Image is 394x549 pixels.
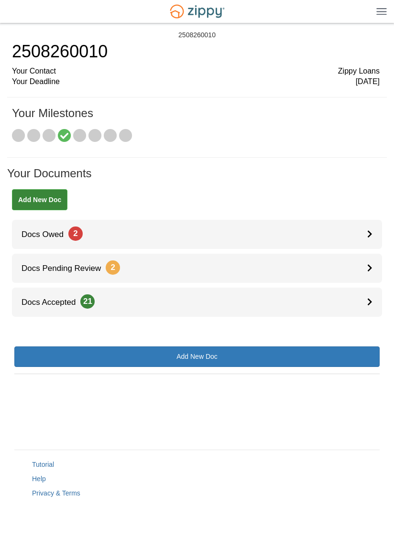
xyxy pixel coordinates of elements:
[376,8,387,15] img: Mobile Dropdown Menu
[356,76,380,87] span: [DATE]
[12,298,95,307] span: Docs Accepted
[32,475,46,483] a: Help
[32,461,54,468] a: Tutorial
[178,31,216,39] div: 2508260010
[68,226,83,241] span: 2
[106,260,120,275] span: 2
[80,294,95,309] span: 21
[12,288,382,317] a: Docs Accepted21
[12,107,380,129] h1: Your Milestones
[12,230,83,239] span: Docs Owed
[12,189,67,210] a: Add New Doc
[7,167,387,189] h1: Your Documents
[12,264,120,273] span: Docs Pending Review
[12,66,380,77] div: Your Contact
[32,489,80,497] a: Privacy & Terms
[12,254,382,283] a: Docs Pending Review2
[12,42,380,61] h1: 2508260010
[12,76,380,87] div: Your Deadline
[338,66,380,77] span: Zippy Loans
[12,220,382,249] a: Docs Owed2
[14,346,380,367] a: Add New Doc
